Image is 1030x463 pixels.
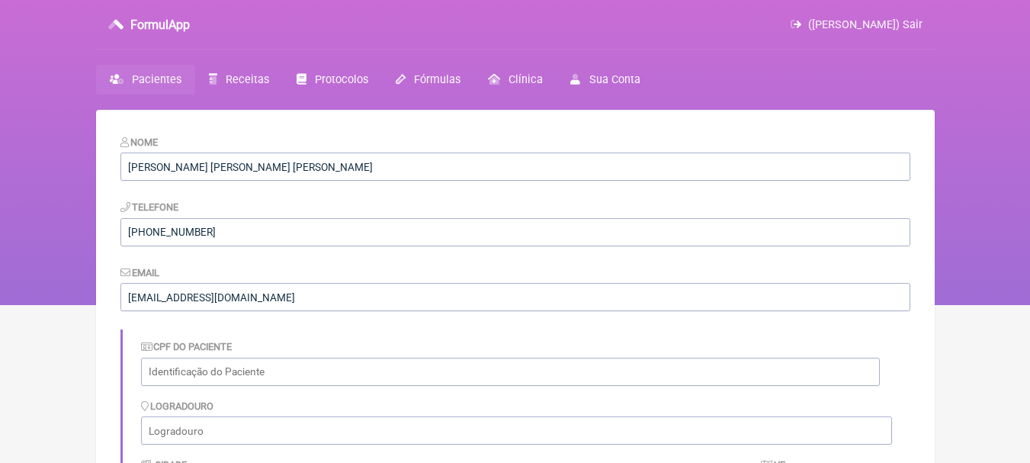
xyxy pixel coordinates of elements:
[141,341,233,352] label: CPF do Paciente
[120,137,159,148] label: Nome
[315,73,368,86] span: Protocolos
[141,400,214,412] label: Logradouro
[120,283,910,311] input: paciente@email.com
[283,65,382,95] a: Protocolos
[120,201,179,213] label: Telefone
[557,65,653,95] a: Sua Conta
[120,267,160,278] label: Email
[226,73,269,86] span: Receitas
[509,73,543,86] span: Clínica
[382,65,474,95] a: Fórmulas
[132,73,181,86] span: Pacientes
[808,18,923,31] span: ([PERSON_NAME]) Sair
[120,218,910,246] input: 21 9124 2137
[195,65,283,95] a: Receitas
[474,65,557,95] a: Clínica
[141,358,880,386] input: Identificação do Paciente
[414,73,460,86] span: Fórmulas
[141,416,892,445] input: Logradouro
[589,73,640,86] span: Sua Conta
[791,18,922,31] a: ([PERSON_NAME]) Sair
[130,18,190,32] h3: FormulApp
[96,65,195,95] a: Pacientes
[120,153,910,181] input: Nome do Paciente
